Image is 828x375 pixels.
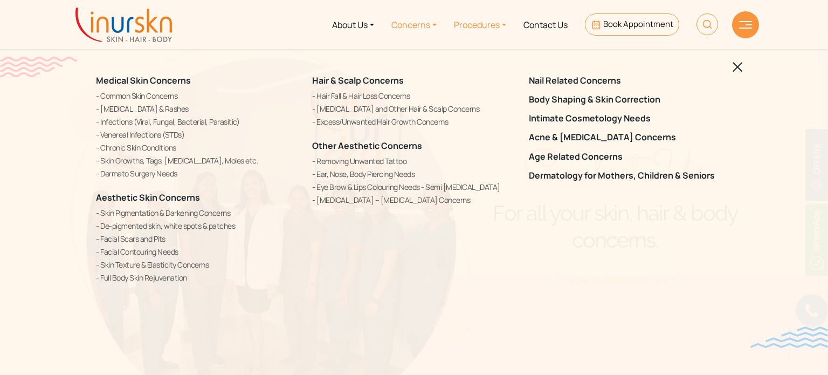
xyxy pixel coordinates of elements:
[529,171,732,181] a: Dermatology for Mothers, Children & Seniors
[96,246,299,257] a: Facial Contouring Needs
[96,103,299,114] a: [MEDICAL_DATA] & Rashes
[312,168,515,180] a: Ear, Nose, Body Piercing Needs
[312,181,515,193] a: Eye Brow & Lips Colouring Needs - Semi [MEDICAL_DATA]
[312,155,515,167] a: Removing Unwanted Tattoo
[515,4,576,45] a: Contact Us
[312,140,422,152] a: Other Aesthetic Concerns
[445,4,515,45] a: Procedures
[529,152,732,162] a: Age Related Concerns
[96,129,299,140] a: Venereal Infections (STDs)
[96,192,200,203] a: Aesthetic Skin Concerns
[529,94,732,105] a: Body Shaping & Skin Correction
[312,74,404,86] a: Hair & Scalp Concerns
[96,233,299,244] a: Facial Scars and Pits
[585,13,679,36] a: Book Appointment
[96,74,191,86] a: Medical Skin Concerns
[75,8,172,42] img: inurskn-logo
[96,155,299,166] a: Skin Growths, Tags, [MEDICAL_DATA], Moles etc.
[696,13,718,35] img: HeaderSearch
[96,207,299,219] a: Skin Pigmentation & Darkening Concerns
[529,76,732,86] a: Nail Related Concerns
[739,21,752,29] img: hamLine.svg
[383,4,445,45] a: Concerns
[312,90,515,101] a: Hair Fall & Hair Loss Concerns
[603,18,673,30] span: Book Appointment
[96,142,299,153] a: Chronic Skin Conditions
[733,62,743,72] img: blackclosed
[96,168,299,179] a: Dermato Surgery Needs
[323,4,383,45] a: About Us
[312,194,515,206] a: [MEDICAL_DATA] – [MEDICAL_DATA] Concerns
[96,116,299,127] a: Infections (Viral, Fungal, Bacterial, Parasitic)
[529,133,732,143] a: Acne & [MEDICAL_DATA] Concerns
[96,90,299,101] a: Common Skin Concerns
[312,103,515,114] a: [MEDICAL_DATA] and Other Hair & Scalp Concerns
[312,116,515,127] a: Excess/Unwanted Hair Growth Concerns
[96,220,299,231] a: De-pigmented skin, white spots & patches
[96,259,299,270] a: Skin Texture & Elasticity Concerns
[750,326,828,348] img: bluewave
[96,272,299,283] a: Full Body Skin Rejuvenation
[529,113,732,124] a: Intimate Cosmetology Needs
